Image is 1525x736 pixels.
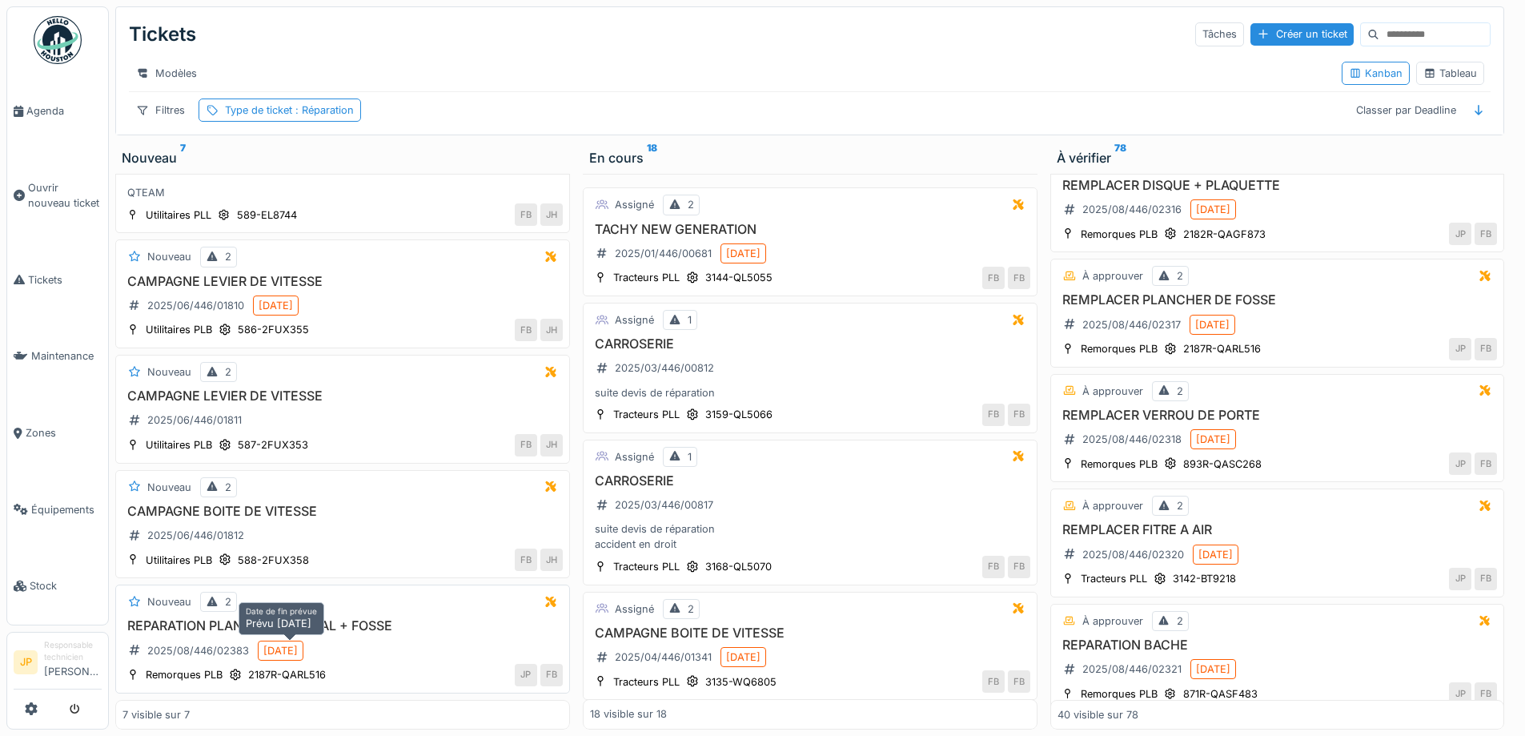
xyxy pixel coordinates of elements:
a: Agenda [7,73,108,150]
div: Responsable technicien [44,639,102,664]
div: 586-2FUX355 [238,322,309,337]
div: Assigné [615,312,654,328]
div: JH [540,434,563,456]
div: À vérifier [1057,148,1499,167]
a: Zones [7,395,108,472]
div: FB [1475,682,1497,705]
div: 2 [225,364,231,380]
div: 2 [225,480,231,495]
div: JP [1449,452,1471,475]
div: 2 [1177,384,1183,399]
div: [DATE] [1196,432,1230,447]
div: À approuver [1082,613,1143,629]
span: Équipements [31,502,102,517]
a: Tickets [7,242,108,319]
div: FB [540,664,563,686]
div: 2 [688,197,694,212]
div: 2025/06/446/01812 [147,528,244,543]
div: FB [1475,338,1497,360]
div: [DATE] [1195,317,1230,332]
div: 18 visible sur 18 [590,707,667,722]
div: [DATE] [1196,662,1230,677]
div: 2187R-QARL516 [1183,341,1261,356]
div: Nouveau [147,249,191,264]
div: 587-2FUX353 [238,437,308,452]
div: 1 [688,312,692,328]
h3: REMPLACER VERROU DE PORTE [1057,408,1498,423]
span: Stock [30,578,102,593]
div: FB [1475,568,1497,590]
div: Nouveau [147,594,191,609]
div: 2 [225,594,231,609]
div: Utilitaires PLB [146,553,212,568]
div: Modèles [129,62,204,85]
div: Utilitaires PLL [146,207,211,223]
div: Nouveau [147,480,191,495]
div: Remorques PLB [1081,456,1158,472]
div: Tâches [1195,22,1244,46]
li: JP [14,650,38,674]
div: 2025/08/446/02316 [1082,202,1182,217]
div: 2 [1177,268,1183,284]
div: 2025/08/446/02317 [1082,317,1181,332]
span: Ouvrir nouveau ticket [28,180,102,211]
h3: REMPLACER FITRE A AIR [1057,522,1498,537]
div: 2025/08/446/02321 [1082,662,1182,677]
div: Remorques PLB [1081,686,1158,702]
div: Tracteurs PLL [1081,571,1147,586]
div: 2 [1177,613,1183,629]
div: 2 [1177,498,1183,513]
div: FB [1008,404,1030,426]
h3: REMPLACER PLANCHER DE FOSSE [1057,292,1498,308]
h3: TACHY NEW GENERATION [590,222,1030,237]
div: JP [515,664,537,686]
a: JP Responsable technicien[PERSON_NAME] [14,639,102,690]
div: [DATE] [726,246,760,261]
h3: CAMPAGNE BOITE DE VITESSE [590,625,1030,641]
div: Utilitaires PLB [146,322,212,337]
div: 893R-QASC268 [1183,456,1262,472]
div: [DATE] [1196,202,1230,217]
li: [PERSON_NAME] [44,639,102,686]
div: FB [1475,452,1497,475]
h3: CAMPAGNE BOITE DE VITESSE [122,504,563,519]
a: Maintenance [7,318,108,395]
div: JH [540,319,563,341]
span: Zones [26,425,102,440]
div: 2182R-QAGF873 [1183,227,1266,242]
a: Équipements [7,472,108,549]
div: [DATE] [259,298,293,313]
div: Tickets [129,14,196,55]
div: FB [982,670,1005,693]
div: Utilitaires PLB [146,437,212,452]
div: En cours [589,148,1031,167]
div: 2025/03/446/00812 [615,360,714,376]
div: FB [515,549,537,571]
div: QTEAM [122,185,563,200]
img: Badge_color-CXgf-gQk.svg [34,16,82,64]
div: Classer par Deadline [1349,99,1463,122]
div: [DATE] [726,650,760,665]
div: Assigné [615,449,654,465]
div: 1 [688,449,692,465]
div: Assigné [615,197,654,212]
div: FB [515,319,537,341]
div: FB [1008,267,1030,289]
a: Stock [7,548,108,625]
div: FB [1008,556,1030,578]
div: 2025/08/446/02318 [1082,432,1182,447]
h3: CARROSERIE [590,336,1030,352]
div: FB [1008,670,1030,693]
div: JP [1449,568,1471,590]
div: [DATE] [1198,547,1233,562]
div: 2025/03/446/00817 [615,497,713,513]
div: [DATE] [263,643,298,658]
span: : Réparation [292,104,354,116]
div: FB [515,434,537,456]
div: 2 [688,601,694,617]
div: FB [982,404,1005,426]
div: 2025/01/446/00681 [615,246,712,261]
div: À approuver [1082,384,1143,399]
div: suite devis de réparation [590,385,1030,400]
div: Remorques PLB [146,667,223,682]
